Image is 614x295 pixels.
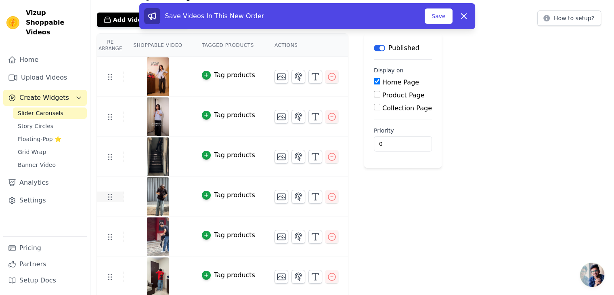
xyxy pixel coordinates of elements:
[147,137,169,176] img: vizup-images-ed74.png
[3,175,87,191] a: Analytics
[275,270,288,284] button: Change Thumbnail
[214,230,255,240] div: Tag products
[165,12,264,20] span: Save Videos In This New Order
[202,230,255,240] button: Tag products
[3,256,87,272] a: Partners
[13,146,87,158] a: Grid Wrap
[18,148,46,156] span: Grid Wrap
[202,270,255,280] button: Tag products
[265,34,348,57] th: Actions
[214,190,255,200] div: Tag products
[3,52,87,68] a: Home
[214,150,255,160] div: Tag products
[3,272,87,289] a: Setup Docs
[18,109,63,117] span: Slider Carousels
[275,110,288,124] button: Change Thumbnail
[3,70,87,86] a: Upload Videos
[124,34,192,57] th: Shoppable Video
[275,190,288,204] button: Change Thumbnail
[13,159,87,171] a: Banner Video
[382,78,419,86] label: Home Page
[275,230,288,244] button: Change Thumbnail
[202,150,255,160] button: Tag products
[214,110,255,120] div: Tag products
[3,90,87,106] button: Create Widgets
[275,70,288,84] button: Change Thumbnail
[580,263,604,287] a: Open chat
[13,133,87,145] a: Floating-Pop ⭐
[382,104,432,112] label: Collection Page
[19,93,69,103] span: Create Widgets
[147,57,169,96] img: vizup-images-5e88.jpg
[13,107,87,119] a: Slider Carousels
[374,66,404,74] legend: Display on
[202,70,255,80] button: Tag products
[202,190,255,200] button: Tag products
[214,70,255,80] div: Tag products
[214,270,255,280] div: Tag products
[192,34,265,57] th: Tagged Products
[147,97,169,136] img: vizup-images-cd53.png
[147,217,169,256] img: vizup-images-30be.png
[13,120,87,132] a: Story Circles
[18,161,56,169] span: Banner Video
[202,110,255,120] button: Tag products
[275,150,288,164] button: Change Thumbnail
[97,34,124,57] th: Re Arrange
[425,8,452,24] button: Save
[18,122,53,130] span: Story Circles
[3,192,87,209] a: Settings
[388,43,419,53] p: Published
[3,240,87,256] a: Pricing
[147,177,169,216] img: vizup-images-1ec4.png
[382,91,425,99] label: Product Page
[374,126,432,135] label: Priority
[18,135,61,143] span: Floating-Pop ⭐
